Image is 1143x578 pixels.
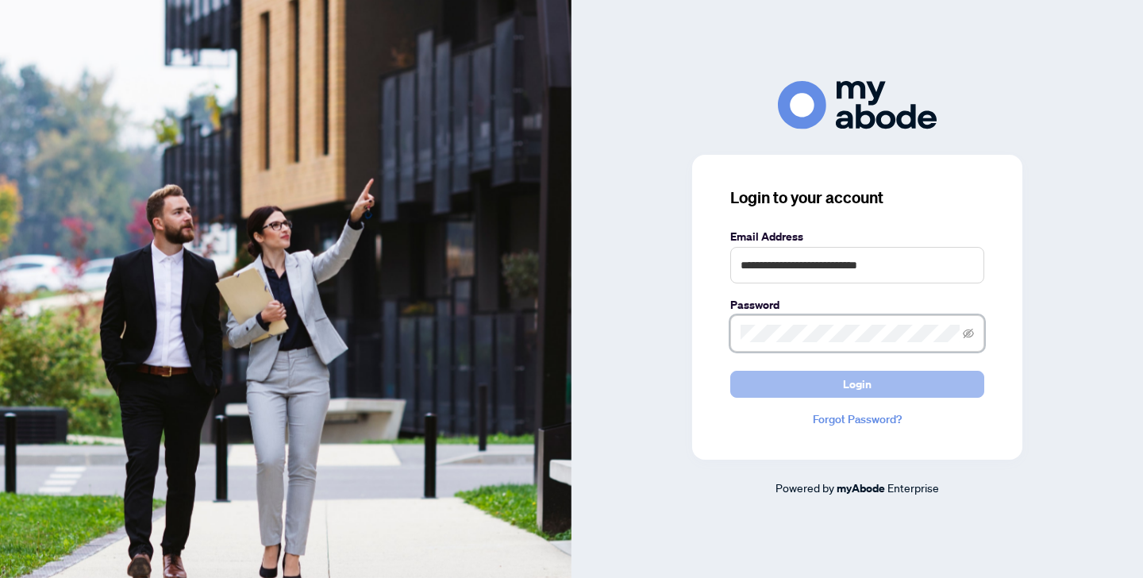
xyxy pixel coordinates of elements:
[963,328,974,339] span: eye-invisible
[775,480,834,495] span: Powered by
[730,187,984,209] h3: Login to your account
[730,296,984,314] label: Password
[837,480,885,497] a: myAbode
[887,480,939,495] span: Enterprise
[778,81,937,129] img: ma-logo
[843,372,872,397] span: Login
[730,228,984,245] label: Email Address
[730,371,984,398] button: Login
[730,410,984,428] a: Forgot Password?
